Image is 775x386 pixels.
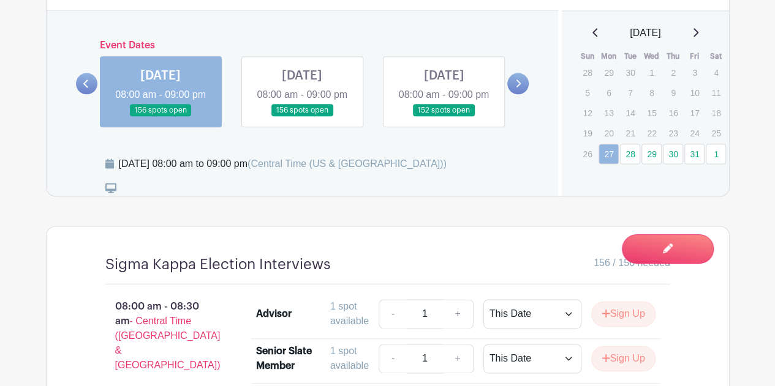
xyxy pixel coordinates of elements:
span: - Central Time ([GEOGRAPHIC_DATA] & [GEOGRAPHIC_DATA]) [115,316,221,370]
span: (Central Time (US & [GEOGRAPHIC_DATA])) [248,158,447,169]
p: 3 [684,63,705,82]
h4: Sigma Kappa Election Interviews [105,256,331,273]
p: 10 [684,83,705,102]
th: Thu [662,50,684,62]
p: 23 [663,124,683,143]
th: Mon [598,50,619,62]
a: + [442,344,473,373]
p: 25 [706,124,726,143]
a: 31 [684,144,705,164]
div: 1 spot available [330,299,369,328]
p: 12 [577,103,597,122]
p: 08:00 am - 08:30 am [86,294,237,377]
p: 20 [599,124,619,143]
p: 18 [706,103,726,122]
p: 24 [684,124,705,143]
th: Sat [705,50,727,62]
span: 156 / 156 needed [594,256,670,270]
p: 19 [577,124,597,143]
p: 21 [620,124,640,143]
a: 1 [706,144,726,164]
th: Wed [641,50,662,62]
button: Sign Up [591,346,656,371]
th: Sun [577,50,598,62]
a: - [379,299,407,328]
p: 28 [577,63,597,82]
div: Advisor [256,306,292,321]
p: 6 [599,83,619,102]
p: 9 [663,83,683,102]
a: 29 [641,144,662,164]
th: Tue [619,50,641,62]
p: 1 [641,63,662,82]
p: 5 [577,83,597,102]
p: 4 [706,63,726,82]
p: 15 [641,103,662,122]
p: 17 [684,103,705,122]
button: Sign Up [591,301,656,327]
div: [DATE] 08:00 am to 09:00 pm [119,157,447,171]
p: 7 [620,83,640,102]
p: 30 [620,63,640,82]
p: 26 [577,144,597,163]
a: + [442,299,473,328]
p: 16 [663,103,683,122]
p: 11 [706,83,726,102]
span: [DATE] [630,26,660,40]
h6: Event Dates [97,40,508,51]
th: Fri [684,50,705,62]
p: 22 [641,124,662,143]
p: 14 [620,103,640,122]
p: 2 [663,63,683,82]
div: 1 spot available [330,344,369,373]
a: 28 [620,144,640,164]
a: 27 [599,144,619,164]
p: 29 [599,63,619,82]
p: 13 [599,103,619,122]
div: Senior Slate Member [256,344,341,373]
a: 30 [663,144,683,164]
p: 8 [641,83,662,102]
a: - [379,344,407,373]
